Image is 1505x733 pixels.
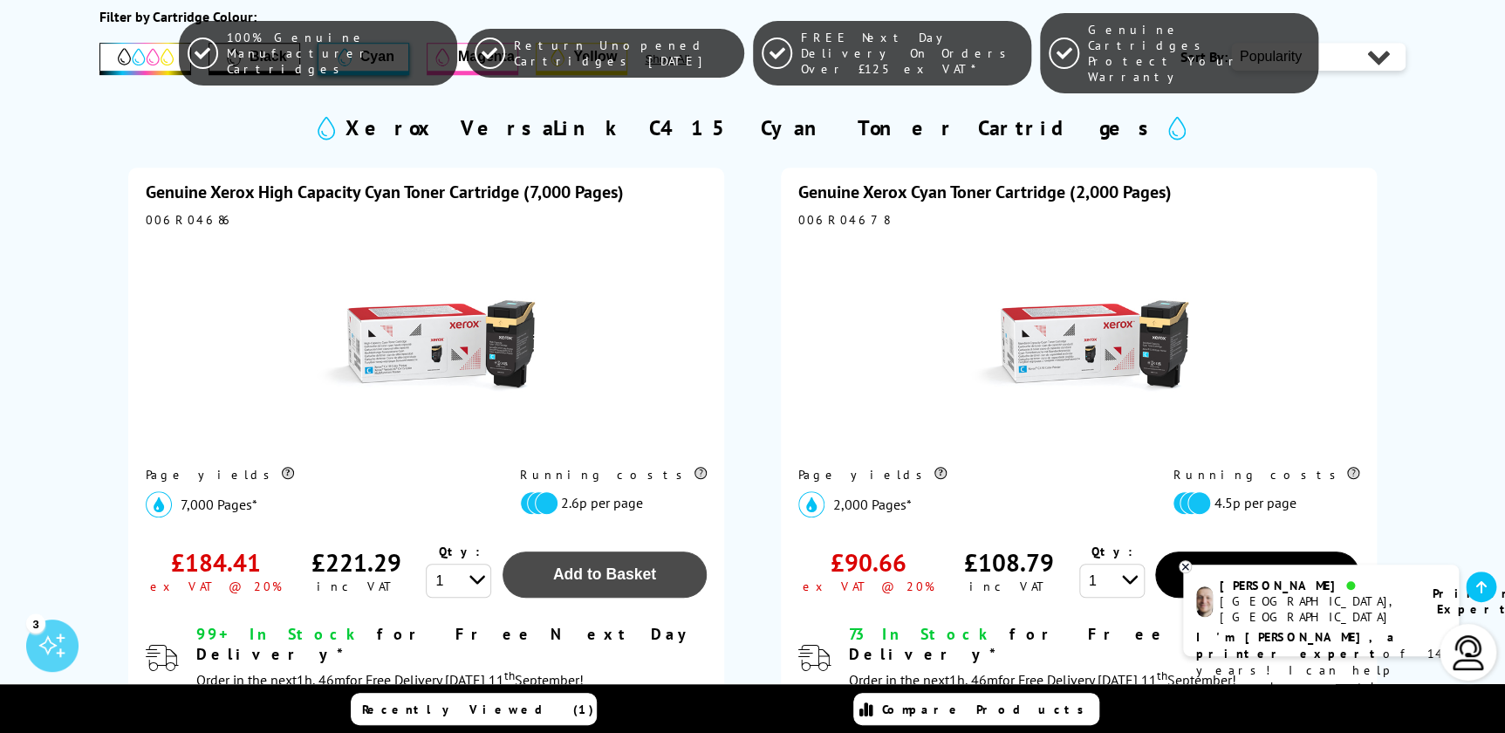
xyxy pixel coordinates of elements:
img: user-headset-light.svg [1451,635,1486,670]
a: Compare Products [853,693,1099,725]
span: Return Unopened Cartridges [DATE] [514,38,735,69]
p: of 14 years! I can help you choose the right product [1196,629,1446,712]
a: Genuine Xerox High Capacity Cyan Toner Cartridge (7,000 Pages) [146,181,624,203]
div: ex VAT @ 20% [803,579,934,594]
div: Page yields [798,467,1135,483]
span: 7,000 Pages* [181,496,257,513]
span: 1h, 46m [949,671,998,688]
button: Add to Basket [1155,551,1359,598]
div: modal_delivery [849,624,1359,693]
div: [PERSON_NAME] [1220,578,1411,593]
div: 006R04686 [146,212,707,228]
span: 1h, 46m [297,671,345,688]
span: Order in the next for Free Delivery [DATE] 11 September! [849,671,1236,688]
span: 2,000 Pages* [833,496,912,513]
span: Order in the next for Free Delivery [DATE] 11 September! [196,671,584,688]
img: cyan_icon.svg [146,491,172,517]
img: Xerox High Capacity Cyan Toner Cartridge (7,000 Pages) [317,236,535,455]
div: modal_delivery [196,624,707,693]
sup: th [1157,668,1167,683]
sup: th [504,668,515,683]
span: 99+ In Stock [196,624,362,644]
img: Xerox Cyan Toner Cartridge (2,000 Pages) [970,236,1188,455]
img: ashley-livechat.png [1196,586,1213,617]
div: Running costs [1173,467,1359,483]
li: 4.5p per page [1173,491,1351,515]
span: 73 In Stock [849,624,995,644]
div: ex VAT @ 20% [150,579,282,594]
h2: Xerox VersaLink C415 Cyan Toner Cartridges [345,114,1160,141]
span: 100% Genuine Manufacturer Cartridges [227,30,448,77]
span: Qty: [438,544,479,559]
div: £221.29 [311,546,400,579]
div: inc VAT [969,579,1049,594]
span: Genuine Cartridges Protect Your Warranty [1088,22,1309,85]
span: FREE Next Day Delivery On Orders Over £125 ex VAT* [801,30,1022,77]
button: Add to Basket [503,551,707,598]
b: I'm [PERSON_NAME], a printer expert [1196,629,1399,661]
span: Add to Basket [553,565,656,583]
span: Compare Products [882,702,1093,717]
img: cyan_icon.svg [798,491,824,517]
a: Recently Viewed (1) [351,693,597,725]
span: for Free Next Day Delivery* [849,624,1327,664]
div: £108.79 [964,546,1054,579]
li: 2.6p per page [520,491,698,515]
span: Qty: [1091,544,1132,559]
div: 006R04678 [798,212,1359,228]
div: inc VAT [316,579,395,594]
div: £90.66 [831,546,906,579]
span: for Free Next Day Delivery* [196,624,694,664]
a: Genuine Xerox Cyan Toner Cartridge (2,000 Pages) [798,181,1172,203]
div: [GEOGRAPHIC_DATA], [GEOGRAPHIC_DATA] [1220,593,1411,625]
div: Page yields [146,467,482,483]
div: 3 [26,613,45,633]
div: Running costs [520,467,707,483]
span: Recently Viewed (1) [362,702,594,717]
div: £184.41 [171,546,261,579]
